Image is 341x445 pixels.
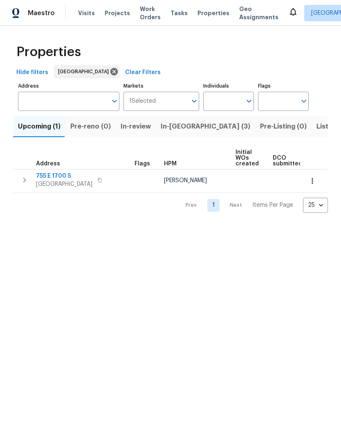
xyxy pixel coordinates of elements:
[236,149,259,167] span: Initial WOs created
[18,84,119,88] label: Address
[129,98,156,105] span: 1 Selected
[121,121,151,132] span: In-review
[18,121,61,132] span: Upcoming (1)
[105,9,130,17] span: Projects
[125,68,161,78] span: Clear Filters
[164,161,177,167] span: HPM
[28,9,55,17] span: Maestro
[243,95,255,107] button: Open
[239,5,278,21] span: Geo Assignments
[203,84,254,88] label: Individuals
[109,95,120,107] button: Open
[78,9,95,17] span: Visits
[161,121,250,132] span: In-[GEOGRAPHIC_DATA] (3)
[36,180,92,188] span: [GEOGRAPHIC_DATA]
[207,199,220,212] a: Goto page 1
[252,201,293,209] p: Items Per Page
[36,172,92,180] span: 755 E 1700 S
[122,65,164,80] button: Clear Filters
[140,5,161,21] span: Work Orders
[54,65,119,78] div: [GEOGRAPHIC_DATA]
[303,194,328,216] div: 25
[188,95,200,107] button: Open
[164,178,207,183] span: [PERSON_NAME]
[273,155,302,167] span: DCO submitted
[197,9,229,17] span: Properties
[58,68,112,76] span: [GEOGRAPHIC_DATA]
[36,161,60,167] span: Address
[70,121,111,132] span: Pre-reno (0)
[178,198,328,213] nav: Pagination Navigation
[16,68,48,78] span: Hide filters
[135,161,150,167] span: Flags
[298,95,310,107] button: Open
[260,121,307,132] span: Pre-Listing (0)
[16,48,81,56] span: Properties
[170,10,188,16] span: Tasks
[258,84,309,88] label: Flags
[13,65,52,80] button: Hide filters
[123,84,200,88] label: Markets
